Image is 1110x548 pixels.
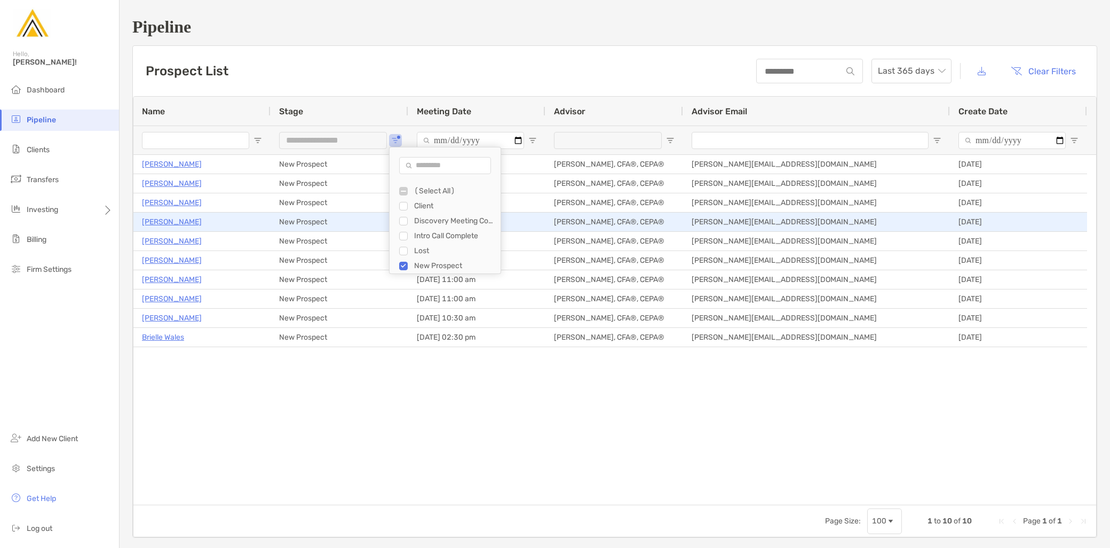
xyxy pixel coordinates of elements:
div: [PERSON_NAME][EMAIL_ADDRESS][DOMAIN_NAME] [683,213,950,231]
div: Column Filter [389,147,501,274]
button: Open Filter Menu [666,136,675,145]
div: [PERSON_NAME][EMAIL_ADDRESS][DOMAIN_NAME] [683,193,950,212]
div: New Prospect [271,193,408,212]
p: [PERSON_NAME] [142,196,202,209]
button: Clear Filters [1003,59,1084,83]
img: logout icon [10,521,22,534]
div: New Prospect [271,174,408,193]
div: [DATE] 11:00 am [408,270,545,289]
div: (Select All) [414,186,494,195]
div: [PERSON_NAME][EMAIL_ADDRESS][DOMAIN_NAME] [683,270,950,289]
input: Meeting Date Filter Input [417,132,524,149]
span: Stage [279,106,303,116]
span: to [934,516,941,526]
div: New Prospect [271,309,408,327]
a: [PERSON_NAME] [142,158,202,171]
img: transfers icon [10,173,22,185]
div: [PERSON_NAME], CFA®, CEPA® [545,289,683,308]
span: Dashboard [27,85,65,95]
a: [PERSON_NAME] [142,273,202,286]
div: [DATE] [950,309,1087,327]
div: [PERSON_NAME][EMAIL_ADDRESS][DOMAIN_NAME] [683,328,950,347]
a: [PERSON_NAME] [142,292,202,306]
div: [DATE] [950,289,1087,308]
a: Brielle Wales [142,331,184,344]
input: Advisor Email Filter Input [692,132,929,149]
span: Investing [27,205,58,214]
div: [DATE] [950,232,1087,250]
button: Open Filter Menu [1070,136,1079,145]
img: Zoe Logo [13,4,51,43]
div: [DATE] [950,174,1087,193]
div: Client [414,201,494,210]
div: [PERSON_NAME][EMAIL_ADDRESS][DOMAIN_NAME] [683,174,950,193]
div: 100 [872,516,886,526]
a: [PERSON_NAME] [142,254,202,267]
div: Next Page [1066,517,1075,526]
button: Open Filter Menu [933,136,941,145]
input: Search filter values [399,157,491,174]
span: Transfers [27,175,59,184]
span: Pipeline [27,115,56,124]
span: of [954,516,961,526]
div: [PERSON_NAME], CFA®, CEPA® [545,174,683,193]
div: [DATE] [950,155,1087,174]
img: clients icon [10,143,22,155]
span: Billing [27,235,46,244]
a: [PERSON_NAME] [142,215,202,229]
div: [DATE] 02:30 pm [408,328,545,347]
div: Discovery Meeting Complete [414,216,494,225]
div: [PERSON_NAME][EMAIL_ADDRESS][DOMAIN_NAME] [683,251,950,270]
span: 10 [962,516,972,526]
img: dashboard icon [10,83,22,96]
span: Name [142,106,165,116]
div: [DATE] [950,193,1087,212]
h3: Prospect List [146,64,228,79]
div: Filter List [390,184,501,288]
div: [PERSON_NAME], CFA®, CEPA® [545,213,683,231]
span: 1 [1042,516,1047,526]
span: Add New Client [27,434,78,443]
span: [PERSON_NAME]! [13,58,113,67]
div: Intro Call Complete [414,231,494,240]
div: [DATE] 11:00 am [408,289,545,308]
span: Settings [27,464,55,473]
span: Log out [27,524,52,533]
div: [DATE] [950,251,1087,270]
div: New Prospect [271,328,408,347]
span: Last 365 days [878,59,945,83]
div: [PERSON_NAME][EMAIL_ADDRESS][DOMAIN_NAME] [683,289,950,308]
div: [DATE] [950,270,1087,289]
span: 1 [927,516,932,526]
img: input icon [846,67,854,75]
span: Advisor Email [692,106,747,116]
span: Meeting Date [417,106,471,116]
div: New Prospect [271,270,408,289]
div: New Prospect [414,261,494,270]
button: Open Filter Menu [253,136,262,145]
p: [PERSON_NAME] [142,177,202,190]
div: Last Page [1079,517,1088,526]
a: [PERSON_NAME] [142,311,202,325]
span: Create Date [958,106,1008,116]
div: [DATE] [950,213,1087,231]
button: Open Filter Menu [391,136,400,145]
span: Firm Settings [27,265,72,274]
div: New Prospect [271,232,408,250]
div: [PERSON_NAME], CFA®, CEPA® [545,155,683,174]
span: 10 [942,516,952,526]
div: [PERSON_NAME], CFA®, CEPA® [545,251,683,270]
div: [PERSON_NAME], CFA®, CEPA® [545,328,683,347]
span: Clients [27,145,50,154]
div: [PERSON_NAME][EMAIL_ADDRESS][DOMAIN_NAME] [683,232,950,250]
img: billing icon [10,232,22,245]
a: [PERSON_NAME] [142,234,202,248]
img: investing icon [10,202,22,215]
div: New Prospect [271,289,408,308]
